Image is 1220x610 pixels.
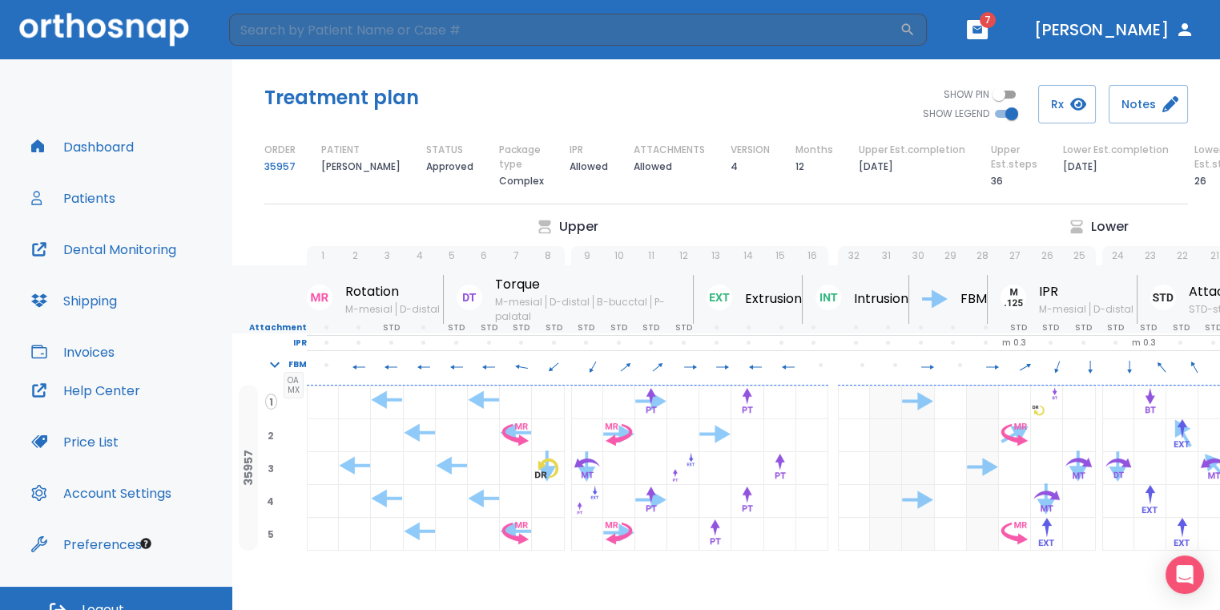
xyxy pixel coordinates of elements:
p: 1 [321,248,324,263]
p: m 0.3 [1002,336,1026,350]
button: Dashboard [22,127,143,166]
div: extracted [902,452,934,485]
p: ORDER [264,143,296,157]
span: 270° [408,358,441,373]
span: SHOW PIN [944,87,989,102]
p: Approved [426,157,473,176]
span: P-palatal [495,295,665,323]
span: 3 [264,461,277,475]
div: extracted [967,452,999,485]
p: 12 [795,157,804,176]
span: 270° [473,358,505,373]
p: 31 [882,248,891,263]
img: Orthosnap [19,13,189,46]
div: extracted [902,419,934,452]
button: Help Center [22,371,150,410]
span: M-mesial [495,295,546,309]
div: extracted [967,518,999,551]
p: 32 [848,248,860,263]
button: Invoices [22,333,124,371]
p: 28 [976,248,988,263]
p: 13 [711,248,720,263]
p: 5 [449,248,455,263]
span: 90° [707,358,739,373]
p: 25 [1073,248,1085,263]
button: [PERSON_NAME] [1028,15,1201,44]
p: Extrusion [745,289,802,309]
p: Complex [499,172,544,191]
p: STD [1075,321,1092,335]
span: 270° [440,358,473,373]
span: 270° [375,358,408,373]
p: 36 [991,172,1003,191]
p: 30 [912,248,924,263]
p: STD [1140,321,1157,335]
div: extracted [902,518,934,551]
span: 270° [771,358,804,373]
p: 11 [648,248,654,263]
p: 6 [481,248,487,263]
a: Patients [22,179,125,217]
p: 15 [775,248,785,263]
p: STD [481,321,497,335]
a: Shipping [22,281,127,320]
span: 230° [538,358,570,373]
p: Lower Est.completion [1063,143,1169,157]
span: 210° [577,358,610,373]
span: 90° [976,358,1009,373]
div: extracted [902,386,934,419]
span: 5 [264,527,277,541]
span: 280° [505,358,538,373]
button: Price List [22,422,128,461]
h5: Treatment plan [264,85,419,111]
p: Upper Est.completion [859,143,965,157]
p: 26 [1194,172,1206,191]
button: Preferences [22,525,151,564]
a: 35957 [264,157,296,176]
div: extracted [870,386,902,419]
div: extracted [870,518,902,551]
p: STD [513,321,529,335]
p: 24 [1112,248,1124,263]
span: 180° [1113,358,1146,373]
span: D-distal [396,302,443,316]
p: [DATE] [1063,157,1097,176]
span: 270° [343,358,376,373]
p: STD [1010,321,1027,335]
p: Rotation [345,282,443,301]
p: Upper [559,217,598,236]
p: IPR [570,143,583,157]
p: 9 [584,248,590,263]
div: extracted [870,419,902,452]
button: Account Settings [22,474,181,512]
span: OA MX [284,372,304,398]
div: extracted [967,485,999,518]
span: 1 [265,394,277,410]
p: 8 [545,248,551,263]
p: 23 [1145,248,1156,263]
p: Torque [495,275,693,294]
div: extracted [967,419,999,452]
span: 200° [1041,358,1074,373]
span: 320° [1146,358,1178,373]
p: Upper Est.steps [991,143,1037,172]
p: [PERSON_NAME] [321,157,401,176]
p: STATUS [426,143,463,157]
p: STD [642,321,659,335]
p: IPR [232,336,307,350]
p: 27 [1009,248,1021,263]
p: Allowed [570,157,608,176]
p: IPR [1039,282,1137,301]
p: Lower [1091,217,1129,236]
p: 4 [731,157,738,176]
p: 29 [944,248,956,263]
div: extracted [870,485,902,518]
span: SHOW LEGEND [923,107,989,121]
p: STD [448,321,465,335]
p: 35957 [242,450,255,486]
